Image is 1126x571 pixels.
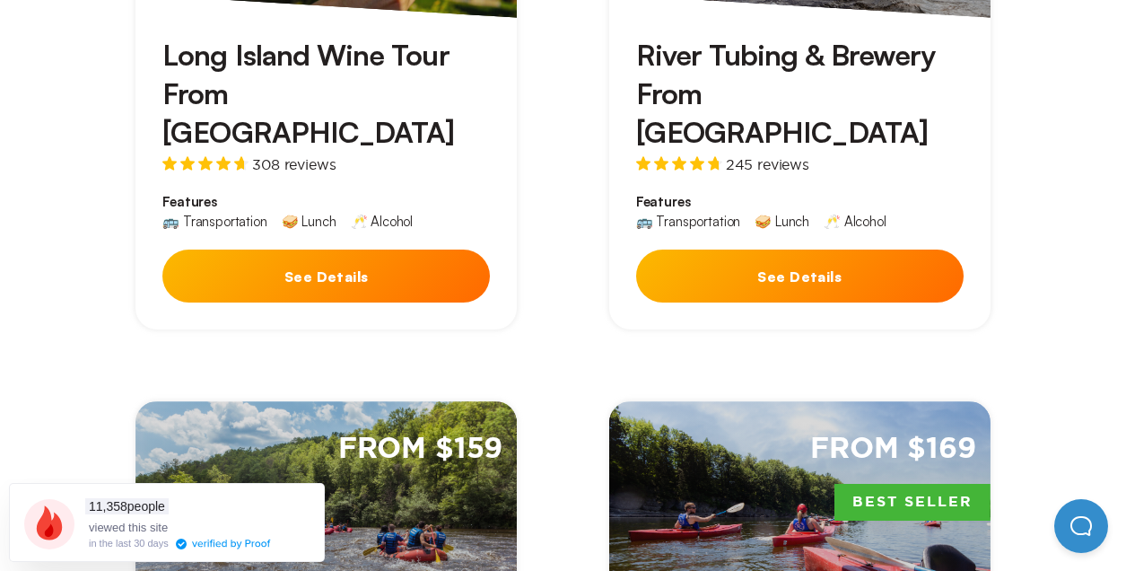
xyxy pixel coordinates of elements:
div: 🥂 Alcohol [351,215,414,228]
button: See Details [162,250,490,303]
span: 308 reviews [252,157,336,171]
div: 🥪 Lunch [755,215,809,228]
span: From $159 [338,430,503,469]
div: 🚌 Transportation [636,215,740,228]
div: in the last 30 days [89,539,169,549]
iframe: Help Scout Beacon - Open [1054,499,1108,553]
h3: River Tubing & Brewery From [GEOGRAPHIC_DATA] [636,36,964,153]
span: From $169 [810,430,976,469]
div: 🚌 Transportation [162,215,266,228]
h3: Long Island Wine Tour From [GEOGRAPHIC_DATA] [162,36,490,153]
div: 🥪 Lunch [282,215,336,228]
button: See Details [636,250,964,303]
span: Best Seller [834,484,991,522]
span: 245 reviews [726,157,809,171]
span: Features [162,193,490,211]
span: people [85,498,169,514]
span: Features [636,193,964,211]
span: viewed this site [89,521,168,534]
span: 11,358 [89,499,127,514]
div: 🥂 Alcohol [824,215,886,228]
